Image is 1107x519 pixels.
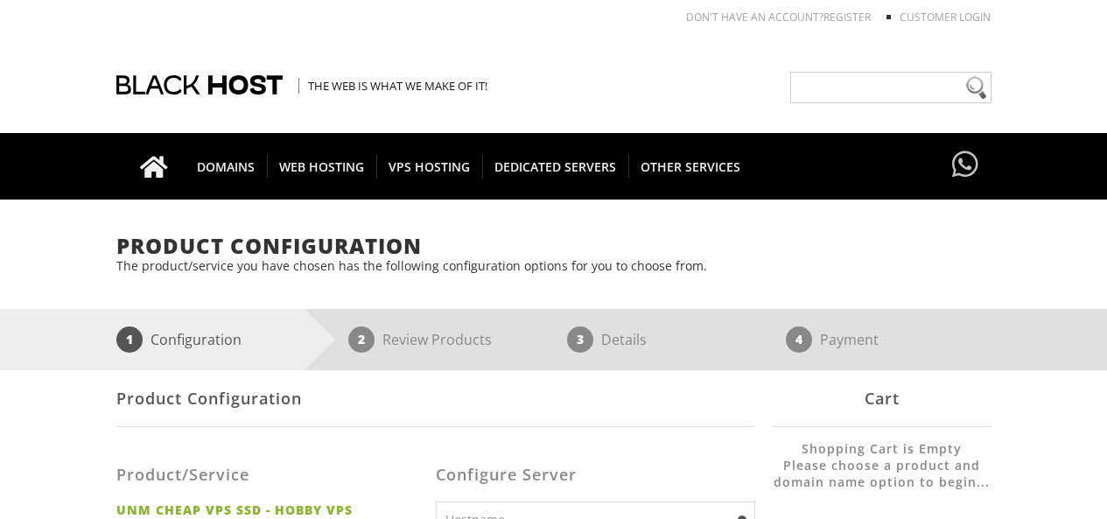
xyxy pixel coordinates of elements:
div: Cart [773,370,991,427]
div: Product Configuration [116,370,755,427]
p: Review Products [382,326,492,353]
span: WEB HOSTING [267,155,377,179]
a: DOMAINS [185,133,268,200]
a: Customer Login [900,10,991,25]
a: Go to homepage [123,133,186,200]
span: 2 [348,326,375,353]
p: The product/service you have chosen has the following configuration options for you to choose from. [116,257,991,274]
span: VPS HOSTING [376,155,483,179]
span: 3 [567,326,593,353]
strong: UNM CHEAP VPS SSD - HOBBY VPS [116,501,423,518]
p: Details [601,326,647,353]
span: OTHER SERVICES [628,155,753,179]
span: 4 [786,326,812,353]
a: WEB HOSTING [267,133,377,200]
a: OTHER SERVICES [628,133,753,200]
li: Shopping Cart is Empty Please choose a product and domain name option to begin... [773,440,991,508]
a: Have questions? [948,133,983,198]
li: Don't have an account? [660,10,871,25]
input: Need help? [790,72,991,103]
a: DEDICATED SERVERS [482,133,629,200]
span: 1 [116,326,143,353]
h3: Configure Server [436,466,755,484]
p: Configuration [151,326,242,353]
a: VPS HOSTING [376,133,483,200]
h1: Product Configuration [116,235,991,257]
span: DEDICATED SERVERS [482,155,629,179]
p: Payment [820,326,879,353]
a: REGISTER [823,10,871,25]
span: The Web is what we make of it! [298,78,487,94]
span: DOMAINS [185,155,268,179]
h3: Product/Service [116,466,423,484]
